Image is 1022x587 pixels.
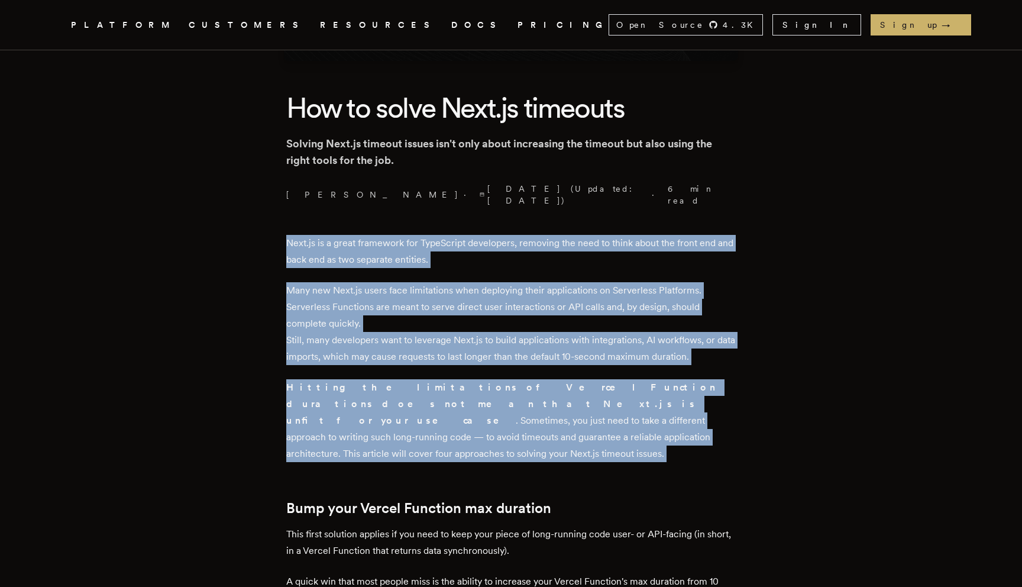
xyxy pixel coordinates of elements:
button: PLATFORM [71,18,174,33]
h1: How to solve Next.js timeouts [286,89,736,126]
p: Many new Next.js users face limitations when deploying their applications on Serverless Platforms... [286,282,736,365]
a: [PERSON_NAME] [286,189,459,201]
span: Open Source [616,19,704,31]
p: · · [286,183,736,207]
strong: Hitting the limitations of Vercel Function durations does not mean that Next.js is unfit for your... [286,382,716,426]
p: . Sometimes, you just need to take a different approach to writing such long-running code — to av... [286,379,736,462]
p: Solving Next.js timeout issues isn't only about increasing the timeout but also using the right t... [286,136,736,169]
a: DOCS [451,18,503,33]
p: Next.js is a great framework for TypeScript developers, removing the need to think about the fron... [286,235,736,268]
span: 4.3 K [723,19,760,31]
a: Sign In [772,14,861,36]
a: CUSTOMERS [189,18,306,33]
span: → [942,19,962,31]
button: RESOURCES [320,18,437,33]
a: PRICING [518,18,609,33]
span: 6 min read [668,183,729,207]
p: This first solution applies if you need to keep your piece of long-running code user- or API-faci... [286,526,736,559]
a: Sign up [871,14,971,36]
h2: Bump your Vercel Function max duration [286,500,736,517]
span: [DATE] (Updated: [DATE] ) [480,183,647,207]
